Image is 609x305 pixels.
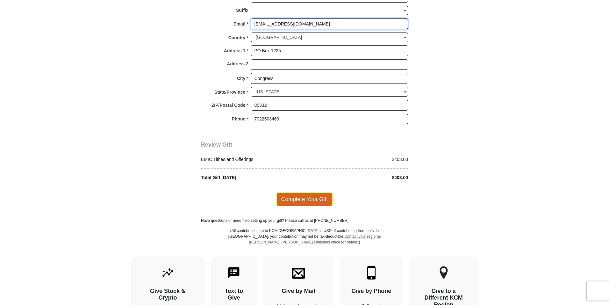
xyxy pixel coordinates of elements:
[304,174,412,181] div: $403.00
[292,266,305,280] img: envelope.svg
[198,174,305,181] div: Total Gift [DATE]
[142,288,193,301] h4: Give Stock & Crypto
[201,218,408,223] p: Have questions or need help setting up your gift? Please call us at [PHONE_NUMBER].
[198,156,305,163] div: EMIC Tithes and Offerings
[227,266,240,280] img: text-to-give.svg
[249,234,381,244] a: Contact your regional [PERSON_NAME] [PERSON_NAME] Ministries office for details.
[439,266,448,280] img: other-region
[232,114,246,123] strong: Phone
[304,156,412,163] div: $403.00
[224,46,246,55] strong: Address 1
[227,59,248,68] strong: Address 2
[351,288,391,295] h4: Give by Phone
[161,266,175,280] img: give-by-stock.svg
[276,192,333,206] span: Complete Your Gift
[228,228,381,257] p: (All contributions go to KCM [GEOGRAPHIC_DATA] in USD. If contributing from outside [GEOGRAPHIC_D...
[275,288,322,295] h4: Give by Mail
[211,101,246,110] strong: ZIP/Postal Code
[228,33,246,42] strong: Country
[222,288,246,301] h4: Text to Give
[236,6,248,15] strong: Suffix
[201,142,232,148] span: Review Gift
[214,88,245,97] strong: State/Province
[233,19,245,28] strong: Email
[365,266,378,280] img: mobile.svg
[237,74,245,83] strong: City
